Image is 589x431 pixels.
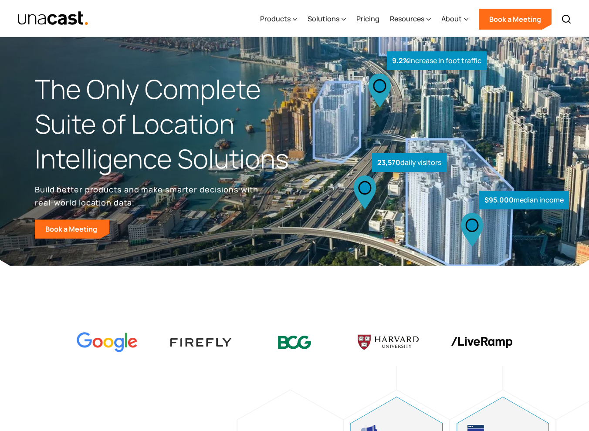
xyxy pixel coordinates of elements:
h1: The Only Complete Suite of Location Intelligence Solutions [35,72,294,176]
img: Harvard U logo [358,332,419,353]
div: Solutions [308,13,339,24]
img: Google logo Color [77,332,138,353]
a: Pricing [356,1,379,37]
div: Resources [390,13,424,24]
div: About [441,13,462,24]
div: Resources [390,1,431,37]
strong: 9.2% [392,56,409,65]
img: Unacast text logo [17,11,88,26]
img: Firefly Advertising logo [170,338,231,347]
div: median income [479,191,569,209]
p: Build better products and make smarter decisions with real-world location data. [35,183,261,209]
a: Book a Meeting [35,219,109,239]
div: Solutions [308,1,346,37]
div: About [441,1,468,37]
img: Search icon [561,14,572,24]
strong: 23,570 [377,158,400,167]
strong: $95,000 [484,195,514,205]
div: increase in foot traffic [387,51,487,70]
a: Book a Meeting [479,9,552,30]
img: BCG logo [264,330,325,355]
div: daily visitors [372,153,447,172]
a: home [17,11,88,26]
div: Products [260,1,297,37]
div: Products [260,13,291,24]
img: liveramp logo [451,337,512,348]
